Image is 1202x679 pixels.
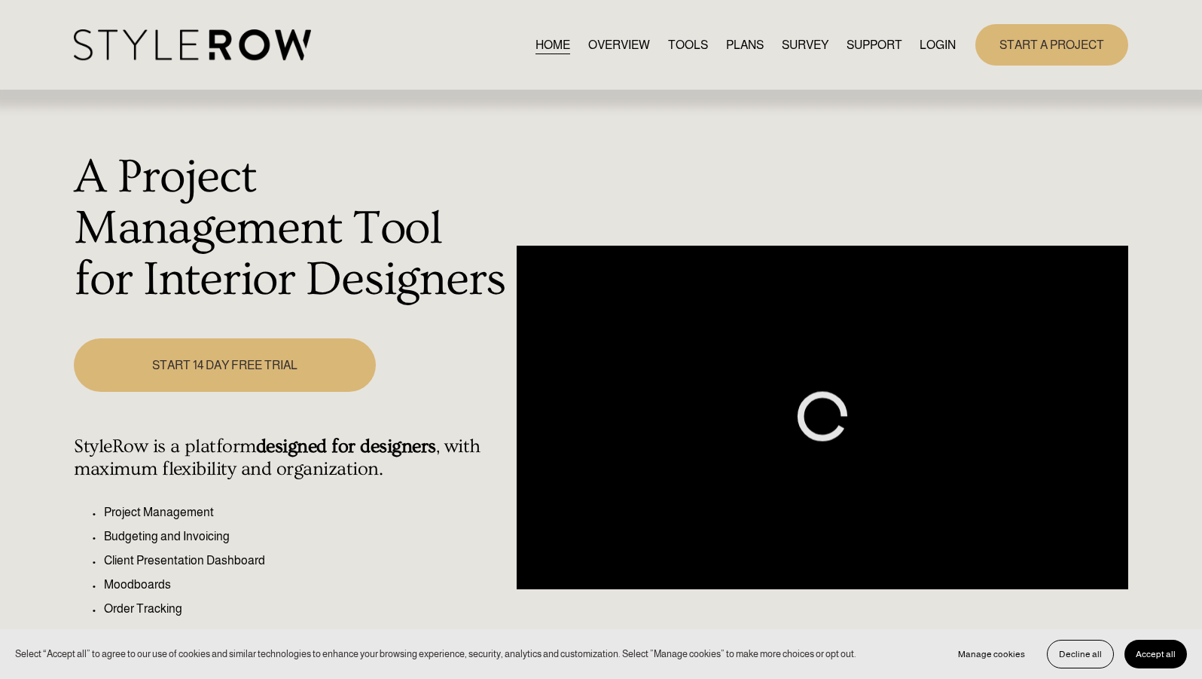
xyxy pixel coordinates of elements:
span: SUPPORT [847,36,902,54]
span: Decline all [1059,649,1102,659]
p: Budgeting and Invoicing [104,528,508,546]
a: folder dropdown [847,35,902,55]
strong: designed for designers [256,436,436,457]
a: HOME [535,35,570,55]
p: Client Presentation Dashboard [104,552,508,570]
button: Decline all [1047,640,1114,668]
span: Manage cookies [958,649,1025,659]
p: Moodboards [104,576,508,594]
h1: A Project Management Tool for Interior Designers [74,152,508,305]
a: SURVEY [782,35,828,55]
a: PLANS [726,35,764,55]
a: LOGIN [920,35,956,55]
a: OVERVIEW [588,35,650,55]
button: Accept all [1124,640,1187,668]
p: Project Management [104,503,508,521]
a: START 14 DAY FREE TRIAL [74,338,375,392]
span: Accept all [1136,649,1176,659]
p: Order Tracking [104,600,508,618]
a: TOOLS [668,35,708,55]
button: Manage cookies [947,640,1036,668]
h4: StyleRow is a platform , with maximum flexibility and organization. [74,436,508,481]
a: START A PROJECT [975,24,1128,66]
img: StyleRow [74,29,311,60]
p: Select “Accept all” to agree to our use of cookies and similar technologies to enhance your brows... [15,647,856,661]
